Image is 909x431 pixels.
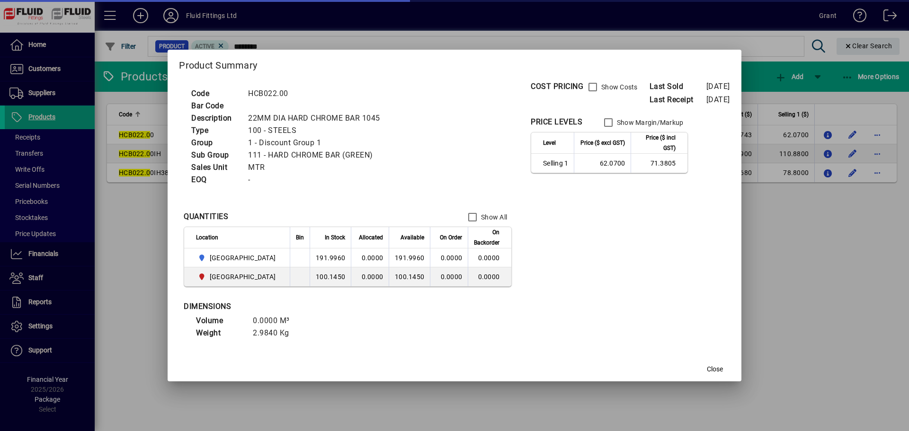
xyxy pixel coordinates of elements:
td: Code [187,88,243,100]
span: [DATE] [706,95,730,104]
td: 22MM DIA HARD CHROME BAR 1045 [243,112,392,124]
td: Weight [191,327,248,339]
span: AUCKLAND [196,252,279,264]
button: Close [700,361,730,378]
td: 1 - Discount Group 1 [243,137,392,149]
td: 0.0000 [468,248,511,267]
span: Allocated [359,232,383,243]
div: PRICE LEVELS [531,116,582,128]
td: EOQ [187,174,243,186]
span: Location [196,232,218,243]
span: On Order [440,232,462,243]
td: 191.9960 [389,248,430,267]
td: 2.9840 Kg [248,327,305,339]
td: 191.9960 [310,248,351,267]
span: Price ($ excl GST) [580,138,625,148]
span: Bin [296,232,304,243]
div: DIMENSIONS [184,301,420,312]
td: 100 - STEELS [243,124,392,137]
div: COST PRICING [531,81,583,92]
td: Type [187,124,243,137]
td: 0.0000 [351,267,389,286]
label: Show All [479,212,507,222]
td: 111 - HARD CHROME BAR (GREEN) [243,149,392,161]
td: Sub Group [187,149,243,161]
label: Show Margin/Markup [615,118,684,127]
h2: Product Summary [168,50,741,77]
span: On Backorder [474,227,499,248]
td: Bar Code [187,100,243,112]
td: 0.0000 [351,248,389,267]
span: Level [543,138,556,148]
td: Description [187,112,243,124]
td: 0.0000 [468,267,511,286]
span: CHRISTCHURCH [196,271,279,282]
span: 0.0000 [441,273,463,281]
span: 0.0000 [441,254,463,262]
span: Available [401,232,424,243]
td: Volume [191,315,248,327]
td: HCB022.00 [243,88,392,100]
span: Selling 1 [543,158,568,168]
div: QUANTITIES [184,211,228,222]
span: [DATE] [706,82,730,91]
td: - [243,174,392,186]
span: [GEOGRAPHIC_DATA] [210,253,276,263]
td: Sales Unit [187,161,243,174]
span: Last Sold [650,81,706,92]
span: Price ($ incl GST) [637,132,676,153]
td: 100.1450 [310,267,351,286]
label: Show Costs [599,82,638,92]
span: Last Receipt [650,94,706,106]
td: 0.0000 M³ [248,315,305,327]
td: 100.1450 [389,267,430,286]
td: 62.0700 [574,154,631,173]
td: Group [187,137,243,149]
span: [GEOGRAPHIC_DATA] [210,272,276,281]
span: Close [707,364,723,374]
td: MTR [243,161,392,174]
span: In Stock [325,232,345,243]
td: 71.3805 [631,154,687,173]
